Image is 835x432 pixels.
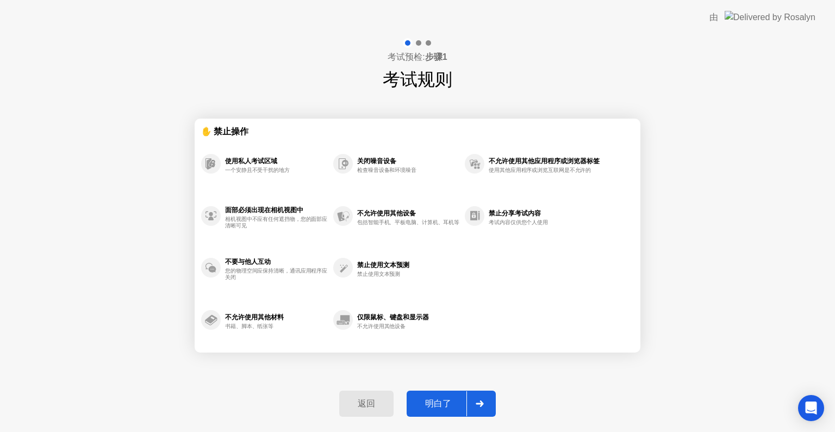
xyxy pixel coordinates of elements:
div: 一个安静且不受干扰的地方 [225,167,328,174]
div: 不允许使用其他设备 [357,209,459,217]
img: Delivered by Rosalyn [725,11,815,23]
div: 由 [709,11,718,24]
button: 明白了 [407,391,496,417]
div: 面部必须出现在相机视图中 [225,206,328,214]
h1: 考试规则 [383,66,452,92]
div: 不要与他人互动 [225,258,328,266]
div: 不允许使用其他设备 [357,323,459,330]
div: 关闭噪音设备 [357,157,459,165]
div: 包括智能手机、平板电脑、计算机、耳机等 [357,219,459,226]
div: 不允许使用其他应用程序或浏览器标签 [489,157,600,165]
div: 明白了 [410,398,466,410]
div: ✋ 禁止操作 [201,125,605,138]
h4: 考试预检: [388,51,447,64]
div: 不允许使用其他材料 [225,313,328,321]
div: 您的物理空间应保持清晰，通讯应用程序应关闭 [225,268,328,281]
div: 使用私人考试区域 [225,157,328,165]
b: 步骤1 [425,52,447,61]
div: 考试内容仅供您个人使用 [489,219,591,226]
div: 检查噪音设备和环境噪音 [357,167,459,174]
div: 书籍、脚本、纸张等 [225,323,328,330]
div: 禁止使用文本预测 [357,261,459,269]
button: 返回 [339,391,394,417]
div: Open Intercom Messenger [798,395,824,421]
div: 使用其他应用程序或浏览互联网是不允许的 [489,167,591,174]
div: 仅限鼠标、键盘和显示器 [357,313,459,321]
div: 相机视图中不应有任何遮挡物，您的面部应清晰可见 [225,216,328,229]
div: 返回 [342,398,390,410]
div: 禁止使用文本预测 [357,271,459,277]
div: 禁止分享考试内容 [489,209,600,217]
